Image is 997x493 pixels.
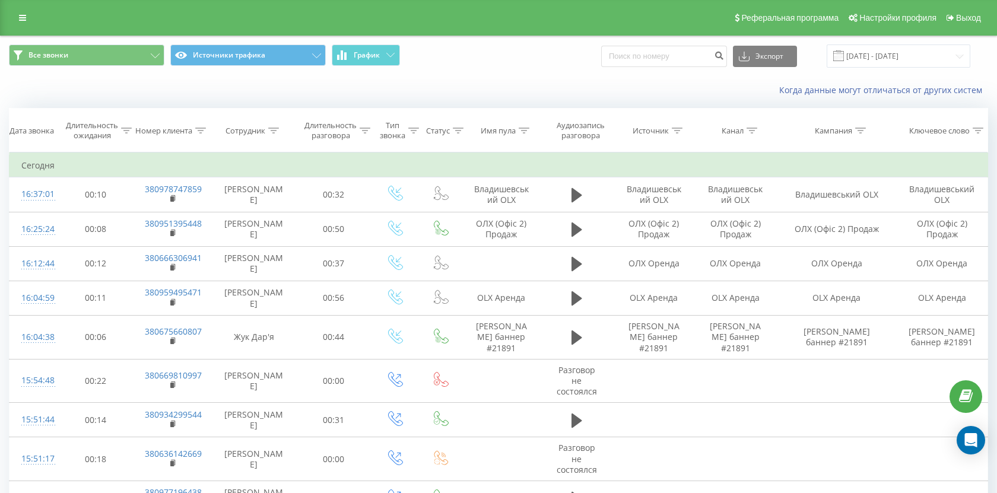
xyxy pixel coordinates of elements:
span: График [354,51,380,59]
div: Статус [426,126,450,136]
td: [PERSON_NAME] баннер #21891 [694,316,776,360]
a: 380675660807 [145,326,202,337]
a: Когда данные могут отличаться от других систем [779,84,988,96]
div: Сотрудник [226,126,265,136]
div: 16:04:38 [21,326,46,349]
div: Длительность разговора [304,120,357,141]
td: 00:31 [296,403,372,437]
td: OLX Аренда [462,281,541,315]
div: Аудиозапись разговора [551,120,610,141]
td: 00:10 [58,177,133,212]
div: Длительность ожидания [66,120,118,141]
a: 380666306941 [145,252,202,263]
td: 00:32 [296,177,372,212]
div: 16:37:01 [21,183,46,206]
span: Разговор не состоялся [557,364,597,397]
div: Кампания [815,126,852,136]
td: OLX Аренда [613,281,694,315]
td: 00:56 [296,281,372,315]
div: Ключевое слово [909,126,970,136]
a: 380959495471 [145,287,202,298]
td: 00:14 [58,403,133,437]
td: ОЛХ (Офіс 2) Продаж [462,212,541,246]
td: Жук Дар'я [211,316,296,360]
span: Разговор не состоялся [557,442,597,475]
td: ОЛХ Оренда [613,246,694,281]
td: [PERSON_NAME] [211,212,296,246]
span: Настройки профиля [859,13,936,23]
button: Источники трафика [170,44,326,66]
td: 00:08 [58,212,133,246]
div: 16:04:59 [21,287,46,310]
a: 380636142669 [145,448,202,459]
div: Open Intercom Messenger [957,426,985,454]
div: 15:54:48 [21,369,46,392]
span: Выход [956,13,981,23]
td: 00:11 [58,281,133,315]
td: ОЛХ (Офіс 2) Продаж [897,212,988,246]
td: [PERSON_NAME] баннер #21891 [897,316,988,360]
td: ОЛХ (Офіс 2) Продаж [613,212,694,246]
td: 00:00 [296,437,372,481]
td: ОЛХ (Офіс 2) Продаж [776,212,897,246]
td: Владишевський OLX [694,177,776,212]
td: Владишевський OLX [776,177,897,212]
td: ОЛХ Оренда [776,246,897,281]
td: OLX Аренда [694,281,776,315]
div: 16:25:24 [21,218,46,241]
td: 00:18 [58,437,133,481]
td: OLX Аренда [776,281,897,315]
td: [PERSON_NAME] баннер #21891 [776,316,897,360]
td: 00:22 [58,359,133,403]
a: 380669810997 [145,370,202,381]
td: 00:00 [296,359,372,403]
button: Все звонки [9,44,164,66]
td: Владишевський OLX [462,177,541,212]
td: Сегодня [9,154,988,177]
button: Экспорт [733,46,797,67]
td: [PERSON_NAME] [211,177,296,212]
div: Источник [633,126,669,136]
div: 16:12:44 [21,252,46,275]
span: Все звонки [28,50,68,60]
button: График [332,44,400,66]
td: 00:50 [296,212,372,246]
input: Поиск по номеру [601,46,727,67]
td: ОЛХ Оренда [897,246,988,281]
td: [PERSON_NAME] баннер #21891 [613,316,694,360]
td: [PERSON_NAME] [211,246,296,281]
div: 15:51:17 [21,447,46,470]
td: [PERSON_NAME] [211,281,296,315]
div: 15:51:44 [21,408,46,431]
td: 00:12 [58,246,133,281]
td: [PERSON_NAME] [211,403,296,437]
td: [PERSON_NAME] баннер #21891 [462,316,541,360]
a: 380951395448 [145,218,202,229]
td: ОЛХ (Офіс 2) Продаж [694,212,776,246]
div: Тип звонка [380,120,405,141]
td: [PERSON_NAME] [211,437,296,481]
td: OLX Аренда [897,281,988,315]
td: [PERSON_NAME] [211,359,296,403]
span: Реферальная программа [741,13,839,23]
td: 00:37 [296,246,372,281]
td: ОЛХ Оренда [694,246,776,281]
td: Владишевський OLX [897,177,988,212]
div: Дата звонка [9,126,54,136]
td: 00:06 [58,316,133,360]
td: 00:44 [296,316,372,360]
td: Владишевський OLX [613,177,694,212]
a: 380934299544 [145,409,202,420]
a: 380978747859 [145,183,202,195]
div: Имя пула [481,126,516,136]
div: Канал [722,126,744,136]
div: Номер клиента [135,126,192,136]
